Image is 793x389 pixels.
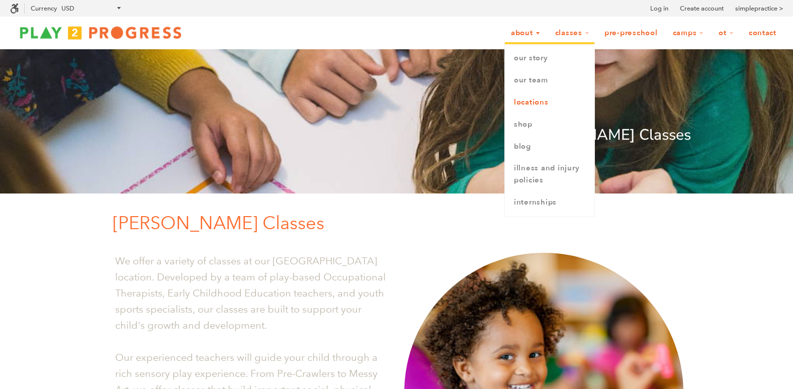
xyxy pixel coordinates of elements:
a: Log in [650,4,668,14]
a: simplepractice > [735,4,783,14]
p: [PERSON_NAME] Classes [103,123,691,147]
label: Currency [31,5,57,12]
a: Our Story [505,47,594,69]
a: Locations [505,91,594,114]
a: About [504,24,547,43]
a: Contact [742,24,783,43]
a: Our Team [505,69,594,91]
a: Blog [505,136,594,158]
a: OT [712,24,740,43]
a: Create account [680,4,724,14]
a: Internships [505,191,594,214]
a: Shop [505,114,594,136]
a: Illness and Injury Policies [505,157,594,191]
p: [PERSON_NAME] Classes [113,209,691,238]
a: Classes [549,24,596,43]
a: Pre-Preschool [598,24,664,43]
img: Play2Progress logo [10,23,191,43]
p: We offer a variety of classes at our [GEOGRAPHIC_DATA] location. Developed by a team of play-base... [115,253,389,333]
a: Camps [666,24,711,43]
